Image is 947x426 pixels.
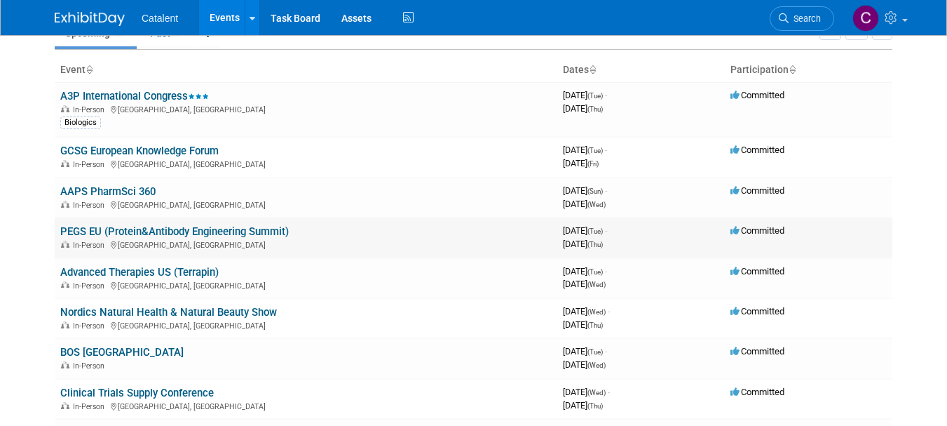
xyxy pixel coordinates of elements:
[60,387,214,399] a: Clinical Trials Supply Conference
[563,279,606,289] span: [DATE]
[605,185,607,196] span: -
[587,321,603,329] span: (Thu)
[563,266,607,277] span: [DATE]
[73,321,109,331] span: In-Person
[587,201,606,208] span: (Wed)
[605,90,607,100] span: -
[61,241,69,248] img: In-Person Event
[730,185,784,196] span: Committed
[608,387,610,397] span: -
[60,103,552,114] div: [GEOGRAPHIC_DATA], [GEOGRAPHIC_DATA]
[563,400,603,411] span: [DATE]
[587,241,603,248] span: (Thu)
[587,92,603,100] span: (Tue)
[563,103,603,114] span: [DATE]
[587,389,606,397] span: (Wed)
[608,306,610,317] span: -
[563,346,607,357] span: [DATE]
[587,348,603,356] span: (Tue)
[55,58,557,82] th: Event
[605,145,607,155] span: -
[563,145,607,155] span: [DATE]
[557,58,725,82] th: Dates
[589,64,596,75] a: Sort by Start Date
[587,268,603,276] span: (Tue)
[60,90,209,102] a: A3P International Congress
[73,160,109,169] span: In-Person
[605,225,607,236] span: -
[563,319,603,330] span: [DATE]
[725,58,892,82] th: Participation
[60,225,289,238] a: PEGS EU (Protein&Antibody Engineering Summit)
[587,147,603,154] span: (Tue)
[60,346,184,359] a: BOS [GEOGRAPHIC_DATA]
[587,281,606,288] span: (Wed)
[563,239,603,249] span: [DATE]
[605,266,607,277] span: -
[61,160,69,167] img: In-Person Event
[73,105,109,114] span: In-Person
[55,12,125,26] img: ExhibitDay
[60,306,277,319] a: Nordics Natural Health & Natural Beauty Show
[61,201,69,208] img: In-Person Event
[587,308,606,316] span: (Wed)
[730,387,784,397] span: Committed
[730,90,784,100] span: Committed
[563,387,610,397] span: [DATE]
[61,361,69,368] img: In-Person Event
[61,402,69,409] img: In-Person Event
[60,319,552,331] div: [GEOGRAPHIC_DATA], [GEOGRAPHIC_DATA]
[730,266,784,277] span: Committed
[142,13,178,24] span: Catalent
[60,400,552,411] div: [GEOGRAPHIC_DATA], [GEOGRAPHIC_DATA]
[789,13,821,24] span: Search
[730,145,784,155] span: Committed
[563,185,607,196] span: [DATE]
[86,64,93,75] a: Sort by Event Name
[61,281,69,288] img: In-Person Event
[789,64,796,75] a: Sort by Participation Type
[73,361,109,371] span: In-Person
[587,361,606,369] span: (Wed)
[730,346,784,357] span: Committed
[563,90,607,100] span: [DATE]
[60,145,219,157] a: GCSG European Knowledge Forum
[60,199,552,210] div: [GEOGRAPHIC_DATA], [GEOGRAPHIC_DATA]
[563,359,606,370] span: [DATE]
[730,225,784,236] span: Committed
[770,6,834,31] a: Search
[587,105,603,113] span: (Thu)
[563,225,607,236] span: [DATE]
[730,306,784,317] span: Committed
[563,306,610,317] span: [DATE]
[73,402,109,411] span: In-Person
[563,158,599,168] span: [DATE]
[61,321,69,328] img: In-Person Event
[60,185,156,198] a: AAPS PharmSci 360
[73,201,109,210] span: In-Person
[563,199,606,209] span: [DATE]
[587,402,603,410] span: (Thu)
[587,227,603,235] span: (Tue)
[60,158,552,169] div: [GEOGRAPHIC_DATA], [GEOGRAPHIC_DATA]
[60,266,219,279] a: Advanced Therapies US (Terrapin)
[73,241,109,250] span: In-Person
[587,187,603,195] span: (Sun)
[587,160,599,168] span: (Fri)
[73,281,109,291] span: In-Person
[60,279,552,291] div: [GEOGRAPHIC_DATA], [GEOGRAPHIC_DATA]
[61,105,69,112] img: In-Person Event
[60,239,552,250] div: [GEOGRAPHIC_DATA], [GEOGRAPHIC_DATA]
[852,5,879,32] img: Christina Szendi
[605,346,607,357] span: -
[60,117,101,129] div: Biologics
